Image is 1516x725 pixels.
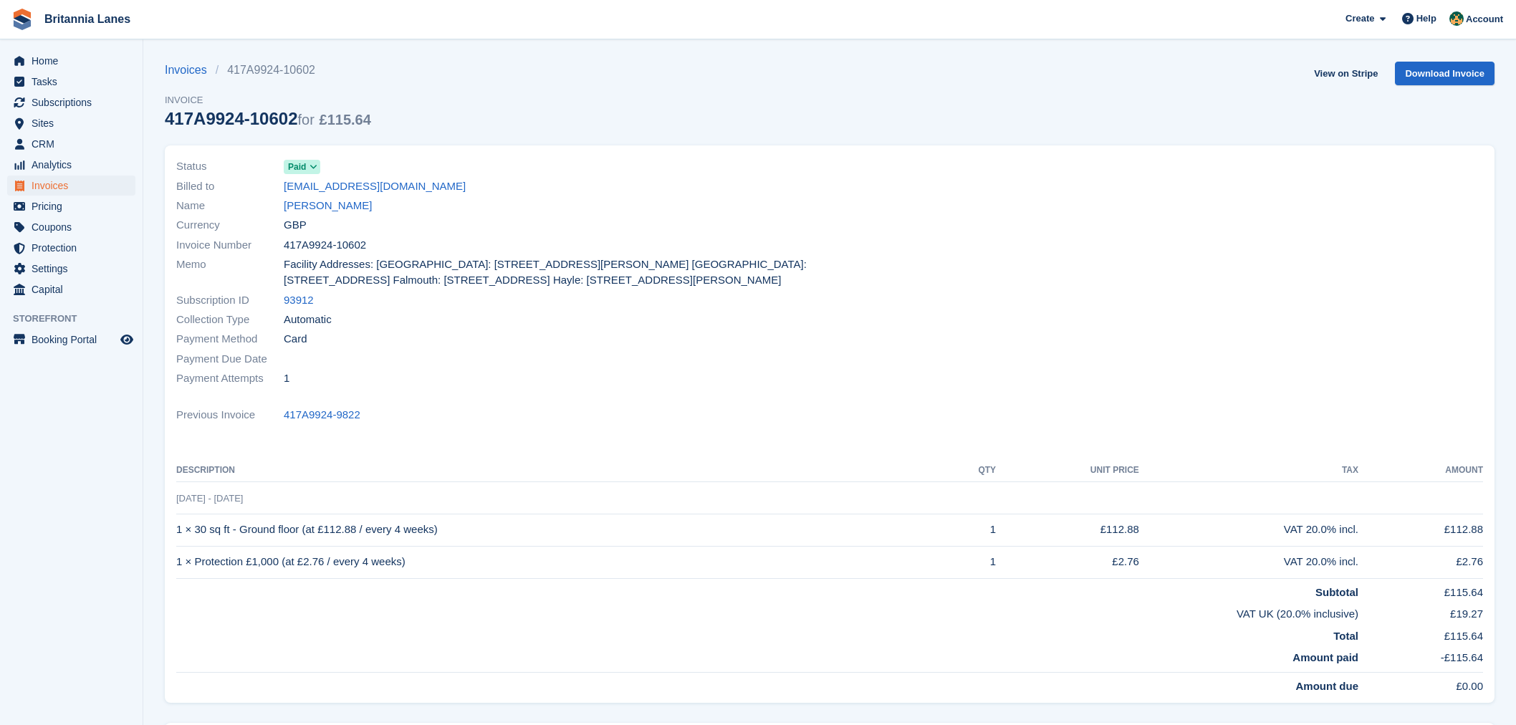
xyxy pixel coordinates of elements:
th: Description [176,459,944,482]
span: Pricing [32,196,117,216]
th: Tax [1139,459,1358,482]
a: menu [7,176,135,196]
span: Sites [32,113,117,133]
td: -£115.64 [1358,644,1483,672]
span: Payment Method [176,331,284,347]
span: Payment Attempts [176,370,284,387]
div: VAT 20.0% incl. [1139,554,1358,570]
span: Analytics [32,155,117,175]
a: menu [7,196,135,216]
span: Status [176,158,284,175]
span: 1 [284,370,289,387]
img: Nathan Kellow [1449,11,1464,26]
span: Currency [176,217,284,234]
span: Subscription ID [176,292,284,309]
span: Billed to [176,178,284,195]
th: Unit Price [996,459,1139,482]
a: 93912 [284,292,314,309]
a: menu [7,217,135,237]
a: menu [7,51,135,71]
span: Collection Type [176,312,284,328]
td: £115.64 [1358,623,1483,645]
nav: breadcrumbs [165,62,371,79]
strong: Total [1333,630,1358,642]
img: stora-icon-8386f47178a22dfd0bd8f6a31ec36ba5ce8667c1dd55bd0f319d3a0aa187defe.svg [11,9,33,30]
span: Name [176,198,284,214]
span: Invoice Number [176,237,284,254]
div: 417A9924-10602 [165,109,371,128]
span: Create [1345,11,1374,26]
div: VAT 20.0% incl. [1139,522,1358,538]
span: Invoices [32,176,117,196]
strong: Amount due [1296,680,1359,692]
td: 1 [944,546,996,578]
span: Storefront [13,312,143,326]
a: menu [7,238,135,258]
strong: Subtotal [1315,586,1358,598]
td: £112.88 [1358,514,1483,546]
a: [EMAIL_ADDRESS][DOMAIN_NAME] [284,178,466,195]
td: £115.64 [1358,578,1483,600]
span: Home [32,51,117,71]
a: menu [7,155,135,175]
td: 1 × 30 sq ft - Ground floor (at £112.88 / every 4 weeks) [176,514,944,546]
span: Invoice [165,93,371,107]
td: £2.76 [996,546,1139,578]
td: £0.00 [1358,672,1483,694]
span: Booking Portal [32,330,117,350]
span: CRM [32,134,117,154]
span: Memo [176,256,284,289]
span: Tasks [32,72,117,92]
span: Automatic [284,312,332,328]
a: [PERSON_NAME] [284,198,372,214]
span: Payment Due Date [176,351,284,368]
td: VAT UK (20.0% inclusive) [176,600,1358,623]
a: 417A9924-9822 [284,407,360,423]
span: Subscriptions [32,92,117,112]
a: menu [7,92,135,112]
span: £115.64 [320,112,371,128]
span: 417A9924-10602 [284,237,366,254]
td: £112.88 [996,514,1139,546]
span: Account [1466,12,1503,27]
a: Paid [284,158,320,175]
span: Protection [32,238,117,258]
span: Paid [288,160,306,173]
a: View on Stripe [1308,62,1383,85]
a: Download Invoice [1395,62,1495,85]
a: menu [7,279,135,299]
a: Britannia Lanes [39,7,136,31]
a: Invoices [165,62,216,79]
span: Facility Addresses: [GEOGRAPHIC_DATA]: [STREET_ADDRESS][PERSON_NAME] [GEOGRAPHIC_DATA]: [STREET_A... [284,256,821,289]
a: menu [7,259,135,279]
td: £19.27 [1358,600,1483,623]
td: £2.76 [1358,546,1483,578]
a: menu [7,330,135,350]
th: Amount [1358,459,1483,482]
td: 1 [944,514,996,546]
th: QTY [944,459,996,482]
a: Preview store [118,331,135,348]
span: Settings [32,259,117,279]
span: Coupons [32,217,117,237]
span: for [298,112,315,128]
a: menu [7,113,135,133]
span: Card [284,331,307,347]
td: 1 × Protection £1,000 (at £2.76 / every 4 weeks) [176,546,944,578]
a: menu [7,72,135,92]
a: menu [7,134,135,154]
span: Previous Invoice [176,407,284,423]
span: Capital [32,279,117,299]
strong: Amount paid [1292,651,1358,663]
span: GBP [284,217,307,234]
span: Help [1416,11,1436,26]
span: [DATE] - [DATE] [176,493,243,504]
